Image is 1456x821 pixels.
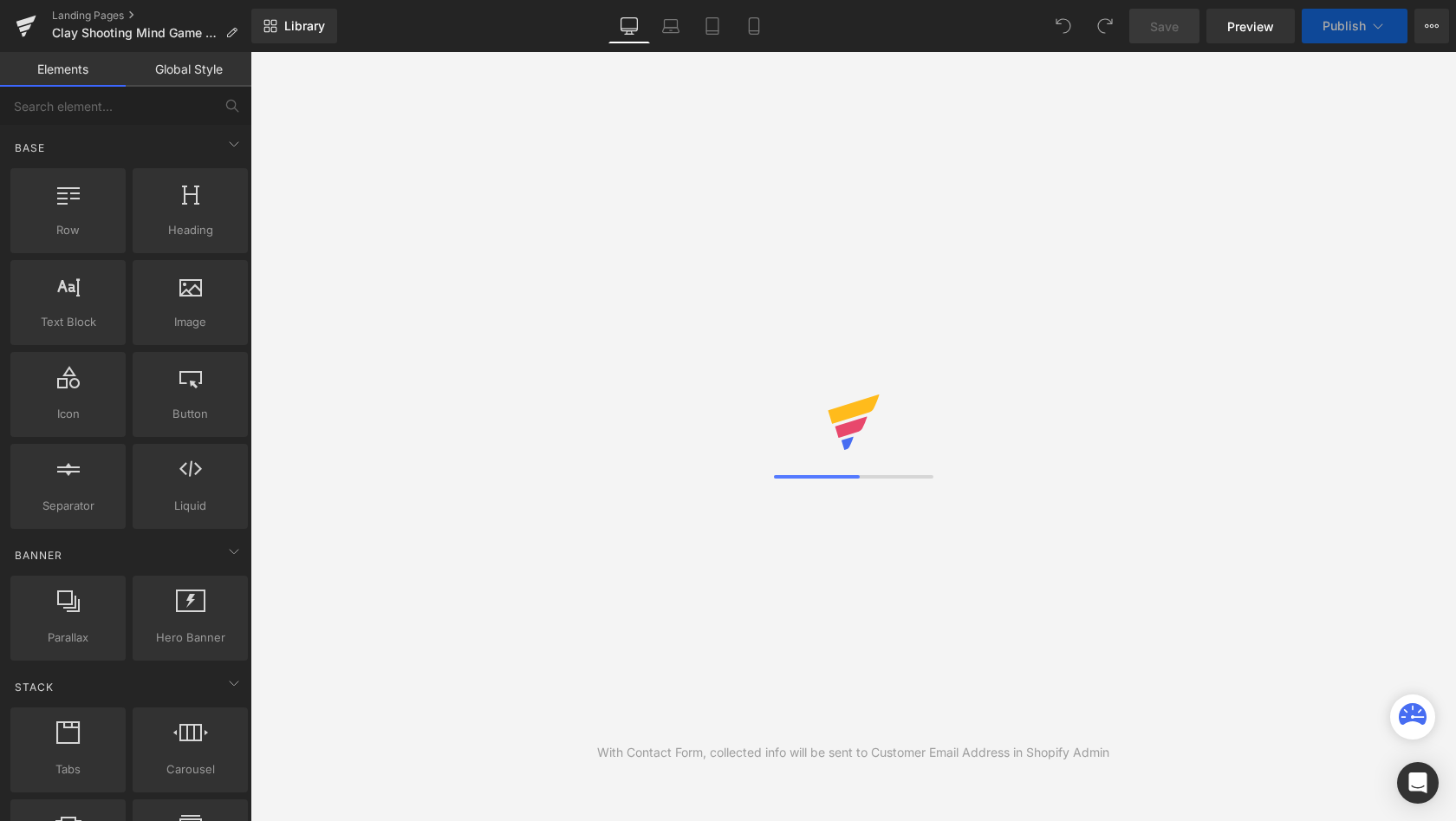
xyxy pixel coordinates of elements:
span: Tabs [16,760,120,779]
a: Mobile [733,9,775,43]
a: Preview [1206,9,1295,43]
span: Row [16,221,120,239]
span: Publish [1323,19,1366,33]
span: Image [138,313,243,331]
span: Library [284,18,325,34]
span: Banner [13,547,64,564]
span: Liquid [138,497,243,515]
div: With Contact Form, collected info will be sent to Customer Email Address in Shopify Admin [597,743,1109,762]
span: Heading [138,221,243,239]
button: Redo [1088,9,1122,43]
a: New Library [251,9,337,43]
span: Clay Shooting Mind Game Mastery [52,26,218,40]
span: Button [138,405,243,423]
div: Open Intercom Messenger [1397,762,1439,804]
a: Landing Pages [52,9,251,23]
span: Save [1150,17,1179,36]
a: Tablet [692,9,733,43]
span: Text Block [16,313,120,331]
span: Base [13,140,47,156]
a: Desktop [608,9,650,43]
span: Separator [16,497,120,515]
button: More [1414,9,1449,43]
button: Publish [1302,9,1407,43]
span: Preview [1227,17,1274,36]
span: Carousel [138,760,243,779]
span: Icon [16,405,120,423]
span: Hero Banner [138,629,243,647]
button: Undo [1046,9,1081,43]
a: Laptop [650,9,692,43]
span: Stack [13,679,55,695]
span: Parallax [16,629,120,647]
a: Global Style [126,52,251,87]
